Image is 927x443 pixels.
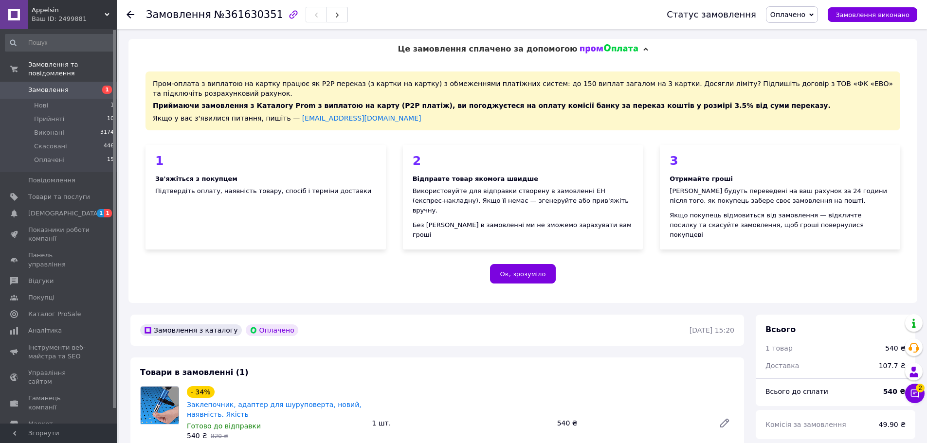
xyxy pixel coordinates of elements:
[127,10,134,19] div: Повернутися назад
[28,193,90,201] span: Товари та послуги
[28,369,90,386] span: Управління сайтом
[28,176,75,185] span: Повідомлення
[155,175,237,182] b: Зв'яжіться з покупцем
[765,362,799,370] span: Доставка
[28,310,81,319] span: Каталог ProSale
[110,101,114,110] span: 1
[104,209,112,217] span: 1
[28,86,69,94] span: Замовлення
[490,264,556,284] button: Ок, зрозуміло
[34,142,67,151] span: Скасовані
[5,34,115,52] input: Пошук
[28,293,55,302] span: Покупці
[765,325,796,334] span: Всього
[500,270,546,278] span: Ок, зрозуміло
[34,128,64,137] span: Виконані
[765,388,828,395] span: Всього до сплати
[413,220,634,240] div: Без [PERSON_NAME] в замовленні ми не зможемо зарахувати вам гроші
[100,128,114,137] span: 3174
[140,368,249,377] span: Товари в замовленні (1)
[141,387,179,424] img: Заклепочник, адаптер для шуруповерта, новий, наявність. Якість
[107,115,114,124] span: 10
[187,401,362,418] a: Заклепочник, адаптер для шуруповерта, новий, наявність. Якість
[104,142,114,151] span: 446
[28,226,90,243] span: Показники роботи компанії
[28,60,117,78] span: Замовлення та повідомлення
[32,6,105,15] span: Appelsin
[34,156,65,164] span: Оплачені
[187,386,215,398] div: - 34%
[32,15,117,23] div: Ваш ID: 2499881
[28,251,90,268] span: Панель управління
[916,381,925,390] span: 2
[153,102,831,109] span: Приймаючи замовлення з Каталогу Prom з виплатою на карту (Р2Р платіж), ви погоджуєтеся на оплату ...
[670,211,891,240] div: Якщо покупець відмовиться від замовлення — відкличте посилку та скасуйте замовлення, щоб гроші по...
[28,326,62,335] span: Аналітика
[28,394,90,411] span: Гаманець компанії
[187,432,207,440] span: 540 ₴
[670,155,891,167] div: 3
[214,9,283,20] span: №361630351
[905,384,925,403] button: Чат з покупцем2
[97,209,105,217] span: 1
[368,416,553,430] div: 1 шт.
[145,71,900,130] div: Пром-оплата з виплатою на картку працює як P2P переказ (з картки на картку) з обмеженнями платіжн...
[667,10,756,19] div: Статус замовлення
[879,421,906,428] span: 49.90 ₴
[102,86,112,94] span: 1
[883,388,906,395] b: 540 ₴
[670,186,891,206] div: [PERSON_NAME] будуть переведені на ваш рахунок за 24 години після того, як покупець забере своє з...
[836,11,909,18] span: Замовлення виконано
[155,186,376,196] div: Підтвердіть оплату, наявність товару, спосіб і терміни доставки
[398,44,577,53] span: Це замовлення сплачено за допомогою
[155,155,376,167] div: 1
[828,7,917,22] button: Замовлення виконано
[34,101,48,110] span: Нові
[140,324,242,336] div: Замовлення з каталогу
[28,209,100,218] span: [DEMOGRAPHIC_DATA]
[413,186,634,215] div: Використовуйте для відправки створену в замовленні ЕН (експрес-накладну). Якщо її немає — згенеру...
[187,422,261,430] span: Готово до відправки
[765,344,793,352] span: 1 товар
[246,324,298,336] div: Оплачено
[413,175,538,182] b: Відправте товар якомога швидше
[770,11,805,18] span: Оплачено
[873,355,911,376] div: 107.7 ₴
[28,343,90,361] span: Інструменти веб-майстра та SEO
[153,113,893,123] div: Якщо у вас з'явилися питання, пишіть —
[670,175,733,182] b: Отримайте гроші
[715,413,734,433] a: Редагувати
[28,420,53,428] span: Маркет
[28,277,54,285] span: Відгуки
[34,115,64,124] span: Прийняті
[413,155,634,167] div: 2
[302,114,421,122] a: [EMAIL_ADDRESS][DOMAIN_NAME]
[690,326,734,334] time: [DATE] 15:20
[885,343,906,353] div: 540 ₴
[107,156,114,164] span: 15
[211,433,228,440] span: 820 ₴
[553,416,711,430] div: 540 ₴
[146,9,211,20] span: Замовлення
[580,44,638,54] img: evopay logo
[765,421,846,428] span: Комісія за замовлення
